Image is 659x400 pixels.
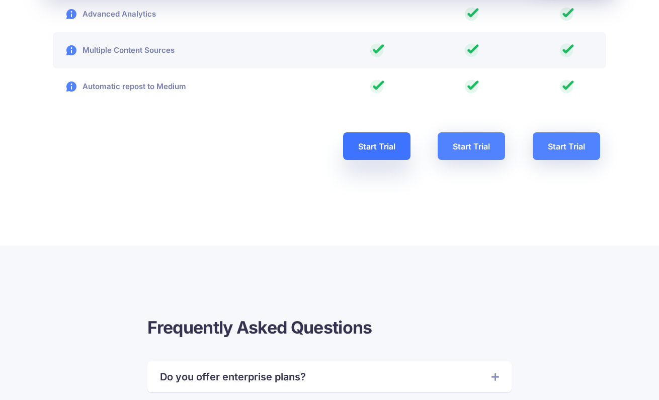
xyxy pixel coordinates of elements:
[53,81,186,93] p: Automatic repost to Medium
[343,132,410,160] a: Start Trial
[53,44,175,56] p: Multiple Content Sources
[533,132,600,160] a: Start Trial
[160,369,499,385] a: Do you offer enterprise plans?
[53,8,156,20] p: Advanced Analytics
[438,132,505,160] a: Start Trial
[147,316,511,339] h3: Frequently Asked Questions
